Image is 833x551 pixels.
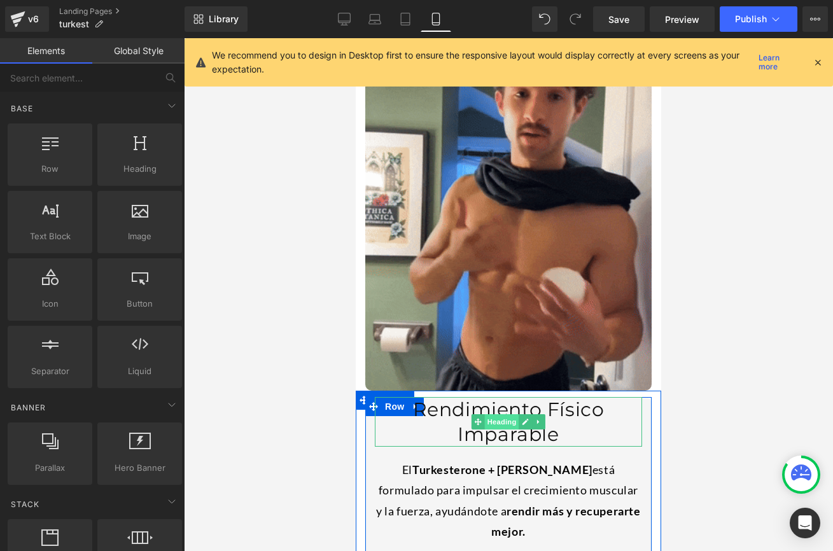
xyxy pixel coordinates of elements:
span: Row [11,162,88,176]
span: Library [209,13,239,25]
span: Separator [11,365,88,378]
button: Undo [532,6,557,32]
button: Redo [563,6,588,32]
span: Preview [665,13,699,26]
div: Open Intercom Messenger [790,508,820,538]
span: Parallax [11,461,88,475]
span: Heading [129,376,164,391]
span: Text Block [11,230,88,243]
span: Banner [10,401,47,414]
a: Mobile [421,6,451,32]
div: v6 [25,11,41,27]
span: turkest [59,19,89,29]
span: Base [10,102,34,115]
span: Row [17,352,42,372]
span: Icon [11,297,88,310]
span: Button [101,297,178,310]
a: Tablet [390,6,421,32]
span: Heading [101,162,178,176]
p: We recommend you to design in Desktop first to ensure the responsive layout would display correct... [212,48,753,76]
a: Desktop [329,6,360,32]
span: Publish [735,14,767,24]
span: Liquid [101,365,178,378]
span: Save [608,13,629,26]
a: v6 [5,6,49,32]
span: Hero Banner [101,461,178,475]
span: Stack [10,498,41,510]
button: Publish [720,6,797,32]
strong: Turkesterone + [PERSON_NAME] [57,424,237,438]
span: Image [101,230,178,243]
a: Preview [650,6,715,32]
a: Global Style [92,38,185,64]
strong: rendir más y recuperarte mejor. [136,466,285,500]
a: Landing Pages [59,6,185,17]
button: More [802,6,828,32]
a: New Library [185,6,248,32]
a: Expand / Collapse [42,352,59,372]
a: Laptop [360,6,390,32]
a: Learn more [753,55,802,70]
div: El está formulado para impulsar el crecimiento muscular y la fuerza, ayudándote a [19,415,286,510]
a: Expand / Collapse [176,376,190,391]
